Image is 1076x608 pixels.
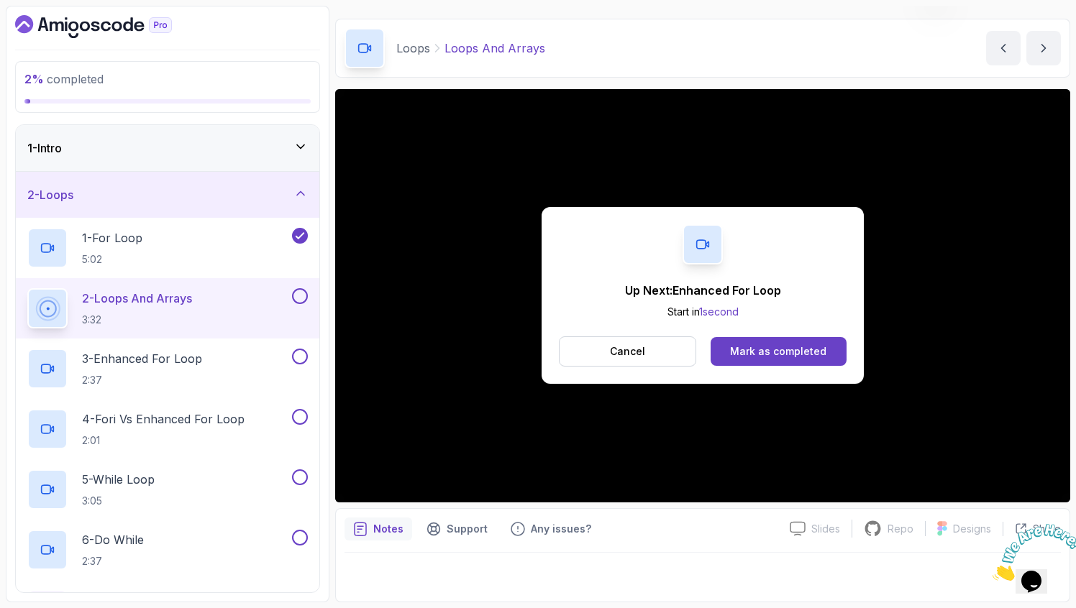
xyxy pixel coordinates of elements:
[82,252,142,267] p: 5:02
[711,337,847,366] button: Mark as completed
[82,410,245,428] p: 4 - Fori vs Enhanced For Loop
[82,373,202,387] p: 2:37
[730,344,826,359] div: Mark as completed
[27,139,62,157] h3: 1 - Intro
[345,517,412,540] button: notes button
[27,409,308,449] button: 4-Fori vs Enhanced For Loop2:01
[335,89,1070,502] iframe: 2 - Loops and Arrays
[888,522,913,536] p: Repo
[986,31,1021,65] button: previous content
[1026,31,1061,65] button: next content
[699,305,739,318] span: 1 second
[82,229,142,247] p: 1 - For Loop
[82,471,155,488] p: 5 - While Loop
[82,494,155,508] p: 3:05
[27,228,308,268] button: 1-For Loop5:02
[625,282,781,299] p: Up Next: Enhanced For Loop
[811,522,840,536] p: Slides
[82,590,119,607] p: 7 - Quiz
[447,522,488,536] p: Support
[16,172,319,218] button: 2-Loops
[987,518,1076,586] iframe: chat widget
[16,125,319,171] button: 1-Intro
[502,517,600,540] button: Feedback button
[27,288,308,328] button: 2-Loops And Arrays3:32
[27,530,308,570] button: 6-Do While2:37
[82,433,245,448] p: 2:01
[559,336,696,367] button: Cancel
[610,344,645,359] p: Cancel
[373,522,403,536] p: Notes
[6,6,95,63] img: Chat attention grabber
[396,40,430,57] p: Loops
[24,72,104,86] span: completed
[82,554,144,568] p: 2:37
[27,186,73,203] h3: 2 - Loops
[625,305,781,319] p: Start in
[953,522,991,536] p: Designs
[444,40,545,57] p: Loops And Arrays
[27,469,308,510] button: 5-While Loop3:05
[82,290,192,307] p: 2 - Loops And Arrays
[418,517,496,540] button: Support button
[24,72,44,86] span: 2 %
[82,531,144,548] p: 6 - Do While
[15,15,205,38] a: Dashboard
[82,313,192,327] p: 3:32
[531,522,591,536] p: Any issues?
[27,349,308,389] button: 3-Enhanced For Loop2:37
[82,350,202,367] p: 3 - Enhanced For Loop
